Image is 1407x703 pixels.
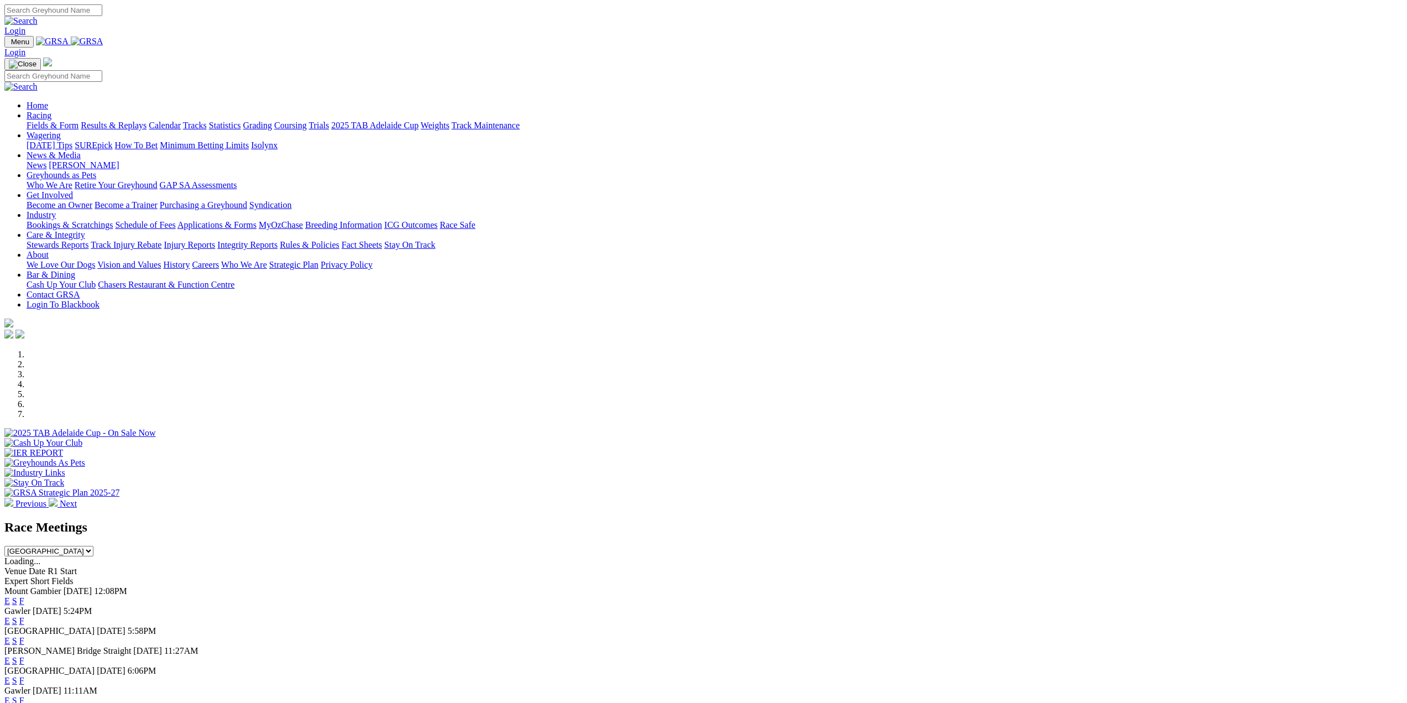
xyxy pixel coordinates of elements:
[4,468,65,478] img: Industry Links
[30,576,50,586] span: Short
[4,478,64,488] img: Stay On Track
[27,121,1403,131] div: Racing
[97,260,161,269] a: Vision and Values
[321,260,373,269] a: Privacy Policy
[27,290,80,299] a: Contact GRSA
[177,220,257,230] a: Applications & Forms
[331,121,419,130] a: 2025 TAB Adelaide Cup
[49,498,57,507] img: chevron-right-pager-white.svg
[274,121,307,130] a: Coursing
[164,646,198,655] span: 11:27AM
[4,499,49,508] a: Previous
[4,330,13,339] img: facebook.svg
[95,200,158,210] a: Become a Trainer
[27,200,1403,210] div: Get Involved
[4,319,13,327] img: logo-grsa-white.png
[308,121,329,130] a: Trials
[91,240,161,249] a: Track Injury Rebate
[4,488,119,498] img: GRSA Strategic Plan 2025-27
[128,666,156,675] span: 6:06PM
[27,260,1403,270] div: About
[9,60,36,69] img: Close
[27,111,51,120] a: Racing
[27,250,49,259] a: About
[4,58,41,70] button: Toggle navigation
[4,16,38,26] img: Search
[27,121,79,130] a: Fields & Form
[160,200,247,210] a: Purchasing a Greyhound
[15,499,46,508] span: Previous
[27,200,92,210] a: Become an Owner
[97,626,125,636] span: [DATE]
[27,180,72,190] a: Who We Are
[160,180,237,190] a: GAP SA Assessments
[251,140,278,150] a: Isolynx
[64,606,92,616] span: 5:24PM
[64,686,97,695] span: 11:11AM
[36,37,69,46] img: GRSA
[75,180,158,190] a: Retire Your Greyhound
[4,556,40,566] span: Loading...
[27,140,1403,150] div: Wagering
[12,656,17,665] a: S
[4,606,30,616] span: Gawler
[49,160,119,170] a: [PERSON_NAME]
[98,280,234,289] a: Chasers Restaurant & Function Centre
[12,616,17,626] a: S
[259,220,303,230] a: MyOzChase
[4,566,27,576] span: Venue
[305,220,382,230] a: Breeding Information
[4,596,10,606] a: E
[27,131,61,140] a: Wagering
[217,240,278,249] a: Integrity Reports
[19,656,24,665] a: F
[27,230,85,239] a: Care & Integrity
[27,240,1403,250] div: Care & Integrity
[4,636,10,645] a: E
[342,240,382,249] a: Fact Sheets
[133,646,162,655] span: [DATE]
[81,121,147,130] a: Results & Replays
[4,36,34,48] button: Toggle navigation
[75,140,112,150] a: SUREpick
[269,260,318,269] a: Strategic Plan
[64,586,92,596] span: [DATE]
[4,26,25,35] a: Login
[163,260,190,269] a: History
[27,280,1403,290] div: Bar & Dining
[4,48,25,57] a: Login
[4,70,102,82] input: Search
[4,438,82,448] img: Cash Up Your Club
[249,200,291,210] a: Syndication
[4,520,1403,535] h2: Race Meetings
[97,666,125,675] span: [DATE]
[280,240,339,249] a: Rules & Policies
[128,626,156,636] span: 5:58PM
[183,121,207,130] a: Tracks
[4,82,38,92] img: Search
[4,586,61,596] span: Mount Gambier
[4,576,28,586] span: Expert
[12,596,17,606] a: S
[4,4,102,16] input: Search
[27,220,113,230] a: Bookings & Scratchings
[33,606,61,616] span: [DATE]
[192,260,219,269] a: Careers
[4,676,10,685] a: E
[27,220,1403,230] div: Industry
[421,121,449,130] a: Weights
[71,37,103,46] img: GRSA
[221,260,267,269] a: Who We Are
[27,300,100,309] a: Login To Blackbook
[11,38,29,46] span: Menu
[27,210,56,220] a: Industry
[48,566,77,576] span: R1 Start
[33,686,61,695] span: [DATE]
[12,636,17,645] a: S
[27,280,96,289] a: Cash Up Your Club
[15,330,24,339] img: twitter.svg
[27,190,73,200] a: Get Involved
[49,499,77,508] a: Next
[19,676,24,685] a: F
[27,180,1403,190] div: Greyhounds as Pets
